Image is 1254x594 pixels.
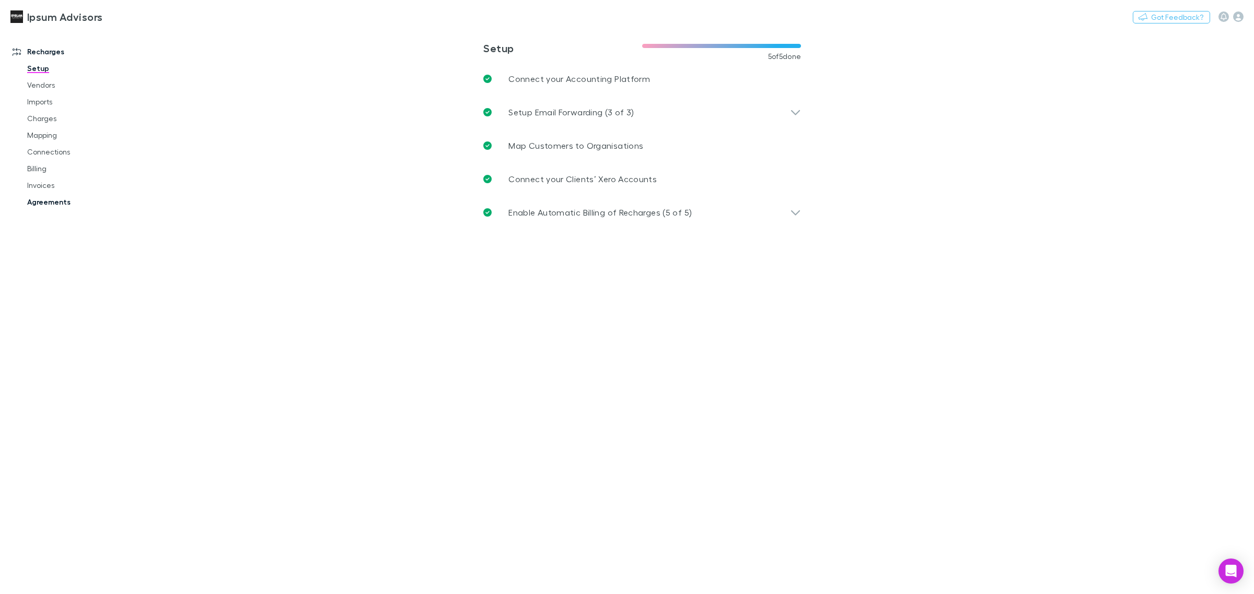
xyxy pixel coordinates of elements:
a: Imports [17,93,147,110]
div: Open Intercom Messenger [1218,559,1244,584]
a: Vendors [17,77,147,93]
a: Invoices [17,177,147,194]
a: Charges [17,110,147,127]
p: Connect your Clients’ Xero Accounts [508,173,657,185]
a: Recharges [2,43,147,60]
a: Map Customers to Organisations [475,129,809,162]
p: Map Customers to Organisations [508,139,643,152]
button: Got Feedback? [1133,11,1210,23]
p: Setup Email Forwarding (3 of 3) [508,106,634,118]
img: Ipsum Advisors's Logo [10,10,23,23]
a: Billing [17,160,147,177]
div: Enable Automatic Billing of Recharges (5 of 5) [475,196,809,229]
p: Enable Automatic Billing of Recharges (5 of 5) [508,206,692,219]
span: 5 of 5 done [768,52,802,61]
a: Connections [17,144,147,160]
a: Setup [17,60,147,77]
a: Mapping [17,127,147,144]
div: Setup Email Forwarding (3 of 3) [475,96,809,129]
h3: Setup [483,42,642,54]
p: Connect your Accounting Platform [508,73,650,85]
a: Connect your Clients’ Xero Accounts [475,162,809,196]
a: Agreements [17,194,147,210]
h3: Ipsum Advisors [27,10,102,23]
a: Connect your Accounting Platform [475,62,809,96]
a: Ipsum Advisors [4,4,109,29]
